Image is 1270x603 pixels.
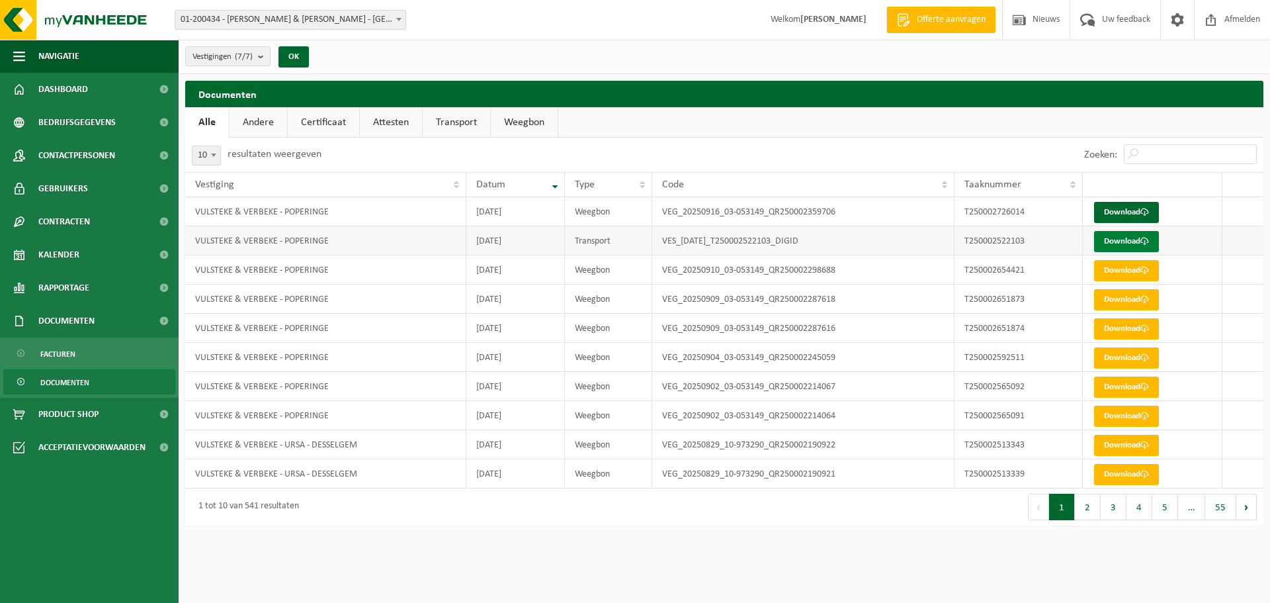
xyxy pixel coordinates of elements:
[185,81,1263,107] h2: Documenten
[38,238,79,271] span: Kalender
[954,255,1083,285] td: T250002654421
[652,226,954,255] td: VES_[DATE]_T250002522103_DIGID
[652,430,954,459] td: VEG_20250829_10-973290_QR250002190922
[228,149,321,160] label: resultaten weergeven
[466,226,565,255] td: [DATE]
[38,205,90,238] span: Contracten
[1101,494,1126,520] button: 3
[423,107,490,138] a: Transport
[652,285,954,314] td: VEG_20250909_03-053149_QR250002287618
[466,401,565,430] td: [DATE]
[954,226,1083,255] td: T250002522103
[652,255,954,285] td: VEG_20250910_03-053149_QR250002298688
[466,314,565,343] td: [DATE]
[1236,494,1257,520] button: Next
[3,341,175,366] a: Facturen
[662,179,684,190] span: Code
[1094,202,1159,223] a: Download
[40,342,75,367] span: Facturen
[1084,150,1117,160] label: Zoeken:
[575,179,595,190] span: Type
[192,146,220,165] span: 10
[652,401,954,430] td: VEG_20250902_03-053149_QR250002214064
[954,459,1083,488] td: T250002513339
[38,172,88,205] span: Gebruikers
[278,46,309,68] button: OK
[1094,435,1159,456] a: Download
[38,398,99,431] span: Product Shop
[1094,231,1159,252] a: Download
[466,430,565,459] td: [DATE]
[565,401,652,430] td: Weegbon
[235,52,253,61] count: (7/7)
[954,430,1083,459] td: T250002513343
[466,459,565,488] td: [DATE]
[38,139,115,172] span: Contactpersonen
[652,197,954,226] td: VEG_20250916_03-053149_QR250002359706
[185,314,466,343] td: VULSTEKE & VERBEKE - POPERINGE
[491,107,558,138] a: Weegbon
[466,343,565,372] td: [DATE]
[175,11,405,29] span: 01-200434 - VULSTEKE & VERBEKE - POPERINGE
[38,271,89,304] span: Rapportage
[185,372,466,401] td: VULSTEKE & VERBEKE - POPERINGE
[185,343,466,372] td: VULSTEKE & VERBEKE - POPERINGE
[913,13,989,26] span: Offerte aanvragen
[1094,318,1159,340] a: Download
[1152,494,1178,520] button: 5
[565,255,652,285] td: Weegbon
[195,179,234,190] span: Vestiging
[1075,494,1101,520] button: 2
[565,226,652,255] td: Transport
[288,107,359,138] a: Certificaat
[954,285,1083,314] td: T250002651873
[886,7,995,33] a: Offerte aanvragen
[476,179,505,190] span: Datum
[954,343,1083,372] td: T250002592511
[185,107,229,138] a: Alle
[185,226,466,255] td: VULSTEKE & VERBEKE - POPERINGE
[185,459,466,488] td: VULSTEKE & VERBEKE - URSA - DESSELGEM
[1205,494,1236,520] button: 55
[466,285,565,314] td: [DATE]
[3,369,175,394] a: Documenten
[185,401,466,430] td: VULSTEKE & VERBEKE - POPERINGE
[1094,377,1159,398] a: Download
[565,314,652,343] td: Weegbon
[1094,464,1159,485] a: Download
[185,285,466,314] td: VULSTEKE & VERBEKE - POPERINGE
[466,197,565,226] td: [DATE]
[38,304,95,338] span: Documenten
[954,197,1083,226] td: T250002726014
[954,314,1083,343] td: T250002651874
[175,10,406,30] span: 01-200434 - VULSTEKE & VERBEKE - POPERINGE
[652,372,954,401] td: VEG_20250902_03-053149_QR250002214067
[652,343,954,372] td: VEG_20250904_03-053149_QR250002245059
[652,459,954,488] td: VEG_20250829_10-973290_QR250002190921
[185,197,466,226] td: VULSTEKE & VERBEKE - POPERINGE
[1094,406,1159,427] a: Download
[1178,494,1205,520] span: …
[360,107,422,138] a: Attesten
[800,15,867,24] strong: [PERSON_NAME]
[565,430,652,459] td: Weegbon
[565,459,652,488] td: Weegbon
[954,401,1083,430] td: T250002565091
[1126,494,1152,520] button: 4
[38,431,146,464] span: Acceptatievoorwaarden
[192,47,253,67] span: Vestigingen
[185,430,466,459] td: VULSTEKE & VERBEKE - URSA - DESSELGEM
[230,107,287,138] a: Andere
[565,343,652,372] td: Weegbon
[466,372,565,401] td: [DATE]
[652,314,954,343] td: VEG_20250909_03-053149_QR250002287616
[38,106,116,139] span: Bedrijfsgegevens
[38,40,79,73] span: Navigatie
[565,285,652,314] td: Weegbon
[38,73,88,106] span: Dashboard
[565,197,652,226] td: Weegbon
[1028,494,1049,520] button: Previous
[1049,494,1075,520] button: 1
[964,179,1021,190] span: Taaknummer
[192,146,221,165] span: 10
